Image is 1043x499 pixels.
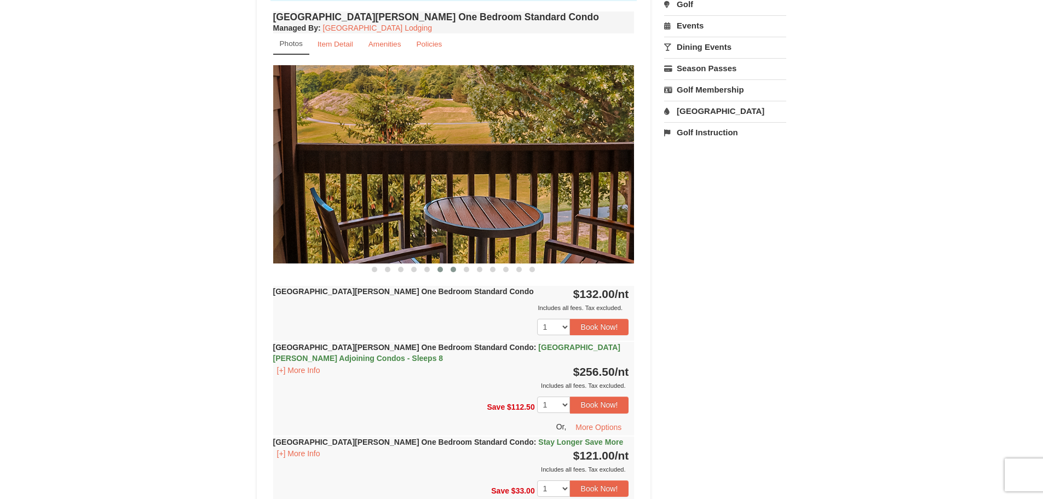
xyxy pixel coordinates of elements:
a: Events [664,15,786,36]
span: : [534,343,537,352]
strong: [GEOGRAPHIC_DATA][PERSON_NAME] One Bedroom Standard Condo [273,343,620,363]
small: Amenities [368,40,401,48]
span: /nt [615,449,629,462]
h4: [GEOGRAPHIC_DATA][PERSON_NAME] One Bedroom Standard Condo [273,12,635,22]
a: Golf Instruction [664,122,786,142]
button: Book Now! [570,397,629,413]
small: Item Detail [318,40,353,48]
small: Photos [280,39,303,48]
span: $33.00 [511,486,535,495]
button: Book Now! [570,480,629,497]
a: Golf Membership [664,79,786,100]
span: Save [491,486,509,495]
button: [+] More Info [273,448,324,460]
span: /nt [615,365,629,378]
span: $121.00 [573,449,615,462]
span: Stay Longer Save More [538,438,623,446]
button: [+] More Info [273,364,324,376]
a: Season Passes [664,58,786,78]
strong: [GEOGRAPHIC_DATA][PERSON_NAME] One Bedroom Standard Condo [273,438,624,446]
a: [GEOGRAPHIC_DATA] Lodging [323,24,432,32]
span: /nt [615,288,629,300]
a: Item Detail [310,33,360,55]
strong: [GEOGRAPHIC_DATA][PERSON_NAME] One Bedroom Standard Condo [273,287,534,296]
div: Includes all fees. Tax excluded. [273,464,629,475]
img: 18876286-194-d154b5b5.jpg [273,65,635,263]
a: Policies [409,33,449,55]
div: Includes all fees. Tax excluded. [273,302,629,313]
span: Managed By [273,24,318,32]
a: [GEOGRAPHIC_DATA] [664,101,786,121]
span: $256.50 [573,365,615,378]
button: Book Now! [570,319,629,335]
a: Amenities [361,33,408,55]
span: Or, [556,422,567,431]
div: Includes all fees. Tax excluded. [273,380,629,391]
span: : [534,438,537,446]
a: Photos [273,33,309,55]
span: Save [487,403,505,411]
small: Policies [416,40,442,48]
span: $112.50 [507,403,535,411]
strong: $132.00 [573,288,629,300]
a: Dining Events [664,37,786,57]
strong: : [273,24,321,32]
button: More Options [568,419,629,435]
